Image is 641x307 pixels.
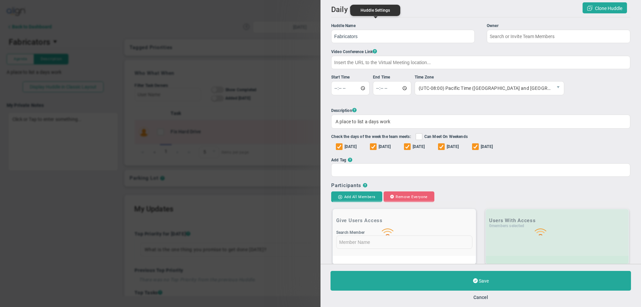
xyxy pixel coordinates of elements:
div: Add Tag [331,157,346,163]
span: [DATE] [447,143,459,151]
div: Video Conference Link [331,48,630,55]
span: [DATE] [379,143,391,151]
div: Huddle Name [331,23,475,29]
span: Can Meet On Weekends [424,133,468,141]
span: [DATE] [413,143,425,151]
button: Add All Members [331,191,382,202]
div: Start Time [331,74,371,81]
div: End Time [373,74,413,81]
span: (UTC-08:00) Pacific Time ([GEOGRAPHIC_DATA] and [GEOGRAPHIC_DATA]); [GEOGRAPHIC_DATA] [415,82,553,95]
span: select [553,82,564,95]
div: Participants [331,182,361,188]
span: Save [479,278,489,284]
button: Remove Everyone [384,191,434,202]
input: Owner [487,30,630,43]
span: [DATE] [481,143,493,151]
label: Check the days of the week the team meets: [331,134,411,141]
span: Clone this Huddle [595,6,622,11]
button: Save [331,271,631,291]
button: Clone Huddle [583,2,627,13]
button: Cancel [473,295,488,300]
input: Meeting Start Time [331,81,370,95]
div: Description [331,107,630,114]
input: Huddle Name Owner [331,30,475,43]
div: Time Zone [415,74,564,81]
div: Owner [487,23,630,29]
div: A place to list a days work [331,115,630,129]
div: Huddle Settings [354,8,397,13]
input: Meeting End Time [373,81,411,95]
input: Add Tag [348,164,363,176]
span: [DATE] [345,143,357,151]
span: Daily Huddle [331,5,373,14]
input: Insert the URL to the Virtual Meeting location... [331,56,630,69]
